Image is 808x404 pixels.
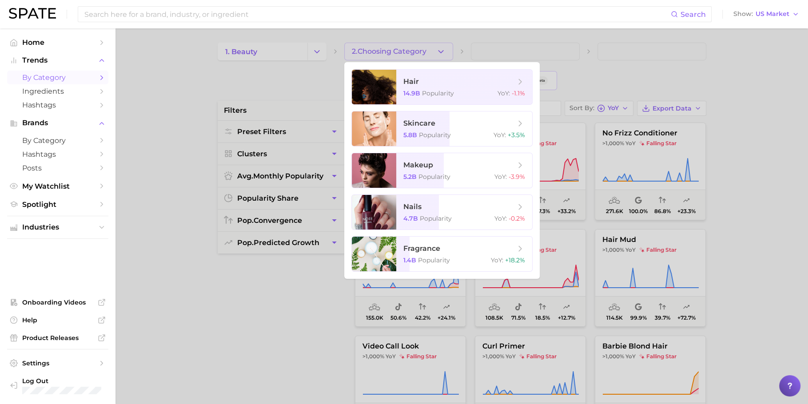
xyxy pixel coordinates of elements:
[731,8,801,20] button: ShowUS Market
[22,56,93,64] span: Trends
[512,89,525,97] span: -1.1%
[403,131,417,139] span: 5.8b
[22,334,93,342] span: Product Releases
[7,54,108,67] button: Trends
[403,161,433,169] span: makeup
[7,221,108,234] button: Industries
[22,87,93,95] span: Ingredients
[7,161,108,175] a: Posts
[22,164,93,172] span: Posts
[756,12,789,16] span: US Market
[7,296,108,309] a: Onboarding Videos
[22,136,93,145] span: by Category
[22,223,93,231] span: Industries
[7,198,108,211] a: Spotlight
[509,173,525,181] span: -3.9%
[22,182,93,190] span: My Watchlist
[22,73,93,82] span: by Category
[420,214,452,222] span: Popularity
[494,214,507,222] span: YoY :
[419,131,451,139] span: Popularity
[7,374,108,397] a: Log out. Currently logged in with e-mail jenny.zeng@spate.nyc.
[9,8,56,19] img: SPATE
[733,12,753,16] span: Show
[22,38,93,47] span: Home
[403,256,416,264] span: 1.4b
[22,200,93,209] span: Spotlight
[7,134,108,147] a: by Category
[344,62,540,279] ul: 2.Choosing Category
[422,89,454,97] span: Popularity
[403,202,422,211] span: nails
[403,77,419,86] span: hair
[505,256,525,264] span: +18.2%
[22,377,101,385] span: Log Out
[403,89,420,97] span: 14.9b
[22,101,93,109] span: Hashtags
[494,131,506,139] span: YoY :
[418,173,450,181] span: Popularity
[418,256,450,264] span: Popularity
[491,256,503,264] span: YoY :
[7,147,108,161] a: Hashtags
[22,298,93,306] span: Onboarding Videos
[22,150,93,158] span: Hashtags
[403,173,417,181] span: 5.2b
[22,119,93,127] span: Brands
[7,356,108,370] a: Settings
[403,119,435,127] span: skincare
[7,179,108,193] a: My Watchlist
[7,98,108,112] a: Hashtags
[403,244,440,253] span: fragrance
[494,173,507,181] span: YoY :
[681,10,706,19] span: Search
[7,84,108,98] a: Ingredients
[7,36,108,49] a: Home
[498,89,510,97] span: YoY :
[508,131,525,139] span: +3.5%
[22,359,93,367] span: Settings
[7,313,108,327] a: Help
[22,316,93,324] span: Help
[7,116,108,130] button: Brands
[509,214,525,222] span: -0.2%
[7,331,108,345] a: Product Releases
[84,7,671,22] input: Search here for a brand, industry, or ingredient
[7,71,108,84] a: by Category
[403,214,418,222] span: 4.7b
